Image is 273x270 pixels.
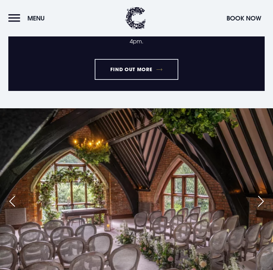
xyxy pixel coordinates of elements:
[95,59,178,80] a: FIND OUT MORE
[223,11,265,26] button: Book Now
[125,7,146,29] img: Clandeboye Lodge
[27,14,45,22] span: Menu
[8,11,48,26] button: Menu
[3,194,21,209] div: Previous slide
[252,194,270,209] div: Next slide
